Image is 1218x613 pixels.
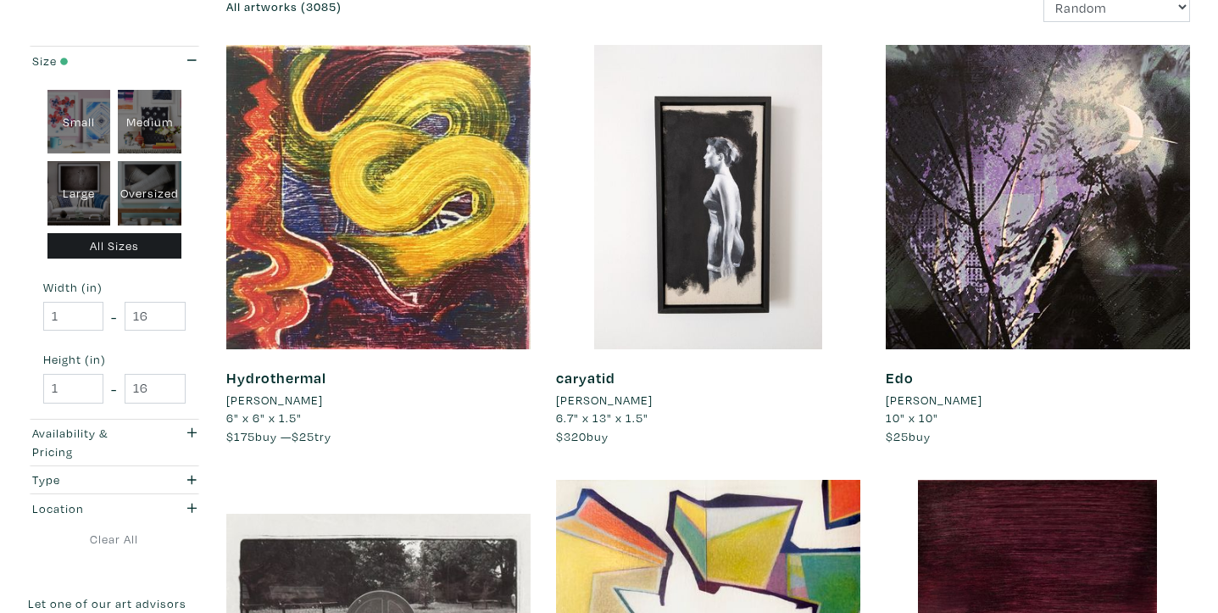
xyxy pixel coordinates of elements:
a: [PERSON_NAME] [556,391,860,410]
a: [PERSON_NAME] [886,391,1190,410]
button: Availability & Pricing [28,420,201,465]
a: Hydrothermal [226,368,326,387]
div: All Sizes [47,233,182,259]
div: Small [47,90,111,154]
span: $320 [556,428,587,444]
span: $25 [886,428,909,444]
li: [PERSON_NAME] [556,391,653,410]
div: Large [47,161,111,226]
a: [PERSON_NAME] [226,391,531,410]
small: Width (in) [43,281,186,293]
div: Oversized [118,161,181,226]
div: Medium [118,90,181,154]
button: Type [28,466,201,494]
span: 6.7" x 13" x 1.5" [556,410,648,426]
small: Height (in) [43,354,186,365]
span: - [111,305,117,328]
a: Clear All [28,530,201,549]
button: Size [28,47,201,75]
span: $175 [226,428,255,444]
span: buy [556,428,609,444]
a: Edo [886,368,914,387]
li: [PERSON_NAME] [886,391,982,410]
div: Availability & Pricing [32,424,149,460]
span: buy [886,428,931,444]
span: buy — try [226,428,331,444]
span: 10" x 10" [886,410,938,426]
a: caryatid [556,368,615,387]
div: Type [32,471,149,489]
li: [PERSON_NAME] [226,391,323,410]
div: Size [32,52,149,70]
button: Location [28,494,201,522]
span: $25 [292,428,314,444]
span: 6" x 6" x 1.5" [226,410,302,426]
span: - [111,377,117,400]
div: Location [32,499,149,518]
